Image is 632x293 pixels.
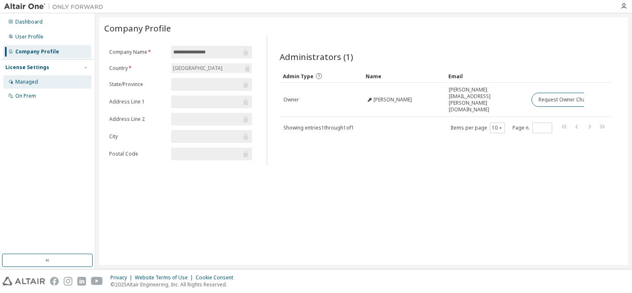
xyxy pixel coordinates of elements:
img: youtube.svg [91,277,103,286]
div: Company Profile [15,48,59,55]
button: Request Owner Change [531,93,601,107]
label: Postal Code [109,151,166,157]
label: Address Line 1 [109,98,166,105]
div: Email [448,70,524,83]
img: Altair One [4,2,108,11]
p: © 2025 Altair Engineering, Inc. All Rights Reserved. [110,281,238,288]
span: Page n. [512,122,552,133]
span: Company Profile [104,22,171,34]
div: Dashboard [15,19,43,25]
img: facebook.svg [50,277,59,286]
span: Administrators (1) [280,51,353,62]
label: Address Line 2 [109,116,166,122]
span: Items per page [450,122,505,133]
label: City [109,133,166,140]
div: Privacy [110,274,135,281]
span: Admin Type [283,73,314,80]
div: License Settings [5,64,49,71]
div: On Prem [15,93,36,99]
div: Name [366,70,442,83]
div: Cookie Consent [196,274,238,281]
label: Country [109,65,166,72]
img: instagram.svg [64,277,72,286]
div: User Profile [15,34,43,40]
div: Website Terms of Use [135,274,196,281]
label: Company Name [109,49,166,55]
span: Showing entries 1 through 1 of 1 [283,124,354,131]
img: altair_logo.svg [2,277,45,286]
span: [PERSON_NAME][EMAIL_ADDRESS][PERSON_NAME][DOMAIN_NAME] [449,86,524,113]
div: [GEOGRAPHIC_DATA] [171,63,252,73]
div: Managed [15,79,38,85]
img: linkedin.svg [77,277,86,286]
div: [GEOGRAPHIC_DATA] [172,64,224,73]
span: [PERSON_NAME] [373,96,412,103]
button: 10 [492,125,503,131]
label: State/Province [109,81,166,88]
span: Owner [283,96,299,103]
